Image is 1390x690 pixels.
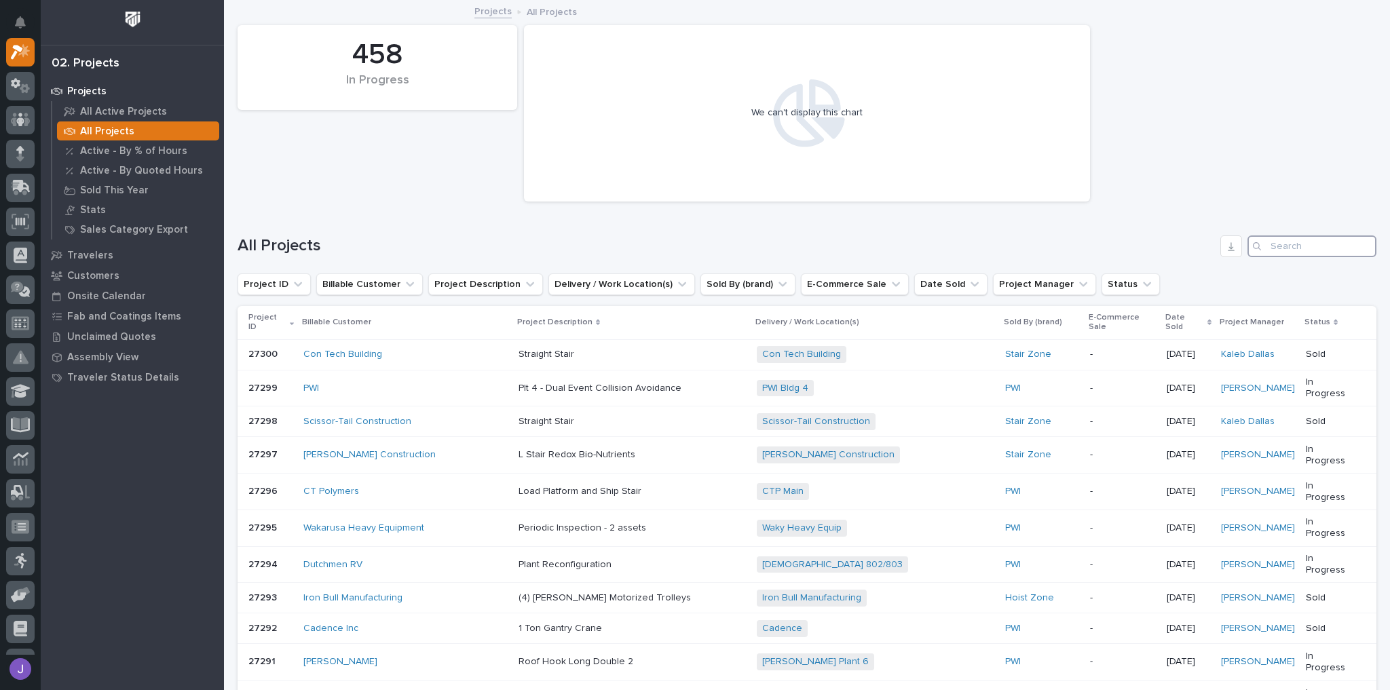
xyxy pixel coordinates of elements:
[1167,349,1209,360] p: [DATE]
[238,510,1376,546] tr: 2729527295 Wakarusa Heavy Equipment Periodic Inspection - 2 assetsPeriodic Inspection - 2 assets ...
[316,273,423,295] button: Billable Customer
[238,546,1376,583] tr: 2729427294 Dutchmen RV Plant ReconfigurationPlant Reconfiguration [DEMOGRAPHIC_DATA] 802/803 PWI ...
[1005,349,1051,360] a: Stair Zone
[1306,444,1355,467] p: In Progress
[1167,522,1209,534] p: [DATE]
[1221,486,1295,497] a: [PERSON_NAME]
[1306,349,1355,360] p: Sold
[67,270,119,282] p: Customers
[1167,416,1209,427] p: [DATE]
[762,592,861,604] a: Iron Bull Manufacturing
[1005,486,1021,497] a: PWI
[519,346,577,360] p: Straight Stair
[1102,273,1160,295] button: Status
[41,81,224,101] a: Projects
[302,315,371,330] p: Billable Customer
[52,102,224,121] a: All Active Projects
[1221,416,1275,427] a: Kaleb Dallas
[67,372,179,384] p: Traveler Status Details
[527,3,577,18] p: All Projects
[762,656,869,668] a: [PERSON_NAME] Plant 6
[41,347,224,367] a: Assembly View
[1165,310,1203,335] p: Date Sold
[762,349,841,360] a: Con Tech Building
[519,556,614,571] p: Plant Reconfiguration
[519,653,636,668] p: Roof Hook Long Double 2
[248,380,280,394] p: 27299
[303,349,382,360] a: Con Tech Building
[248,413,280,427] p: 27298
[303,449,436,461] a: [PERSON_NAME] Construction
[80,185,149,197] p: Sold This Year
[238,613,1376,644] tr: 2729227292 Cadence Inc 1 Ton Gantry Crane1 Ton Gantry Crane Cadence PWI -[DATE][PERSON_NAME] Sold
[1005,559,1021,571] a: PWI
[248,556,280,571] p: 27294
[1005,592,1054,604] a: Hoist Zone
[428,273,543,295] button: Project Description
[6,8,35,37] button: Notifications
[303,416,411,427] a: Scissor-Tail Construction
[248,653,278,668] p: 27291
[519,413,577,427] p: Straight Stair
[303,383,319,394] a: PWI
[41,265,224,286] a: Customers
[238,339,1376,370] tr: 2730027300 Con Tech Building Straight StairStraight Stair Con Tech Building Stair Zone -[DATE]Kal...
[519,446,638,461] p: L Stair Redox Bio-Nutrients
[248,520,280,534] p: 27295
[1167,559,1209,571] p: [DATE]
[1090,383,1156,394] p: -
[1090,522,1156,534] p: -
[1167,486,1209,497] p: [DATE]
[1221,559,1295,571] a: [PERSON_NAME]
[1167,383,1209,394] p: [DATE]
[1306,480,1355,503] p: In Progress
[1221,449,1295,461] a: [PERSON_NAME]
[1089,310,1157,335] p: E-Commerce Sale
[1090,486,1156,497] p: -
[80,165,203,177] p: Active - By Quoted Hours
[1090,559,1156,571] p: -
[1167,623,1209,634] p: [DATE]
[993,273,1096,295] button: Project Manager
[1004,315,1062,330] p: Sold By (brand)
[1306,592,1355,604] p: Sold
[248,346,280,360] p: 27300
[303,522,424,534] a: Wakarusa Heavy Equipment
[52,180,224,199] a: Sold This Year
[52,141,224,160] a: Active - By % of Hours
[1167,656,1209,668] p: [DATE]
[1221,623,1295,634] a: [PERSON_NAME]
[238,370,1376,406] tr: 2729927299 PWI Plt 4 - Dual Event Collision AvoidancePlt 4 - Dual Event Collision Avoidance PWI B...
[474,3,512,18] a: Projects
[80,106,167,118] p: All Active Projects
[700,273,795,295] button: Sold By (brand)
[67,250,113,262] p: Travelers
[1221,383,1295,394] a: [PERSON_NAME]
[248,483,280,497] p: 27296
[80,224,188,236] p: Sales Category Export
[238,273,311,295] button: Project ID
[41,245,224,265] a: Travelers
[1090,449,1156,461] p: -
[762,522,842,534] a: Waky Heavy Equip
[52,56,119,71] div: 02. Projects
[762,623,802,634] a: Cadence
[1090,349,1156,360] p: -
[762,486,804,497] a: CTP Main
[41,306,224,326] a: Fab and Coatings Items
[67,290,146,303] p: Onsite Calendar
[303,592,402,604] a: Iron Bull Manufacturing
[1005,383,1021,394] a: PWI
[238,437,1376,474] tr: 2729727297 [PERSON_NAME] Construction L Stair Redox Bio-NutrientsL Stair Redox Bio-Nutrients [PER...
[52,161,224,180] a: Active - By Quoted Hours
[238,644,1376,681] tr: 2729127291 [PERSON_NAME] Roof Hook Long Double 2Roof Hook Long Double 2 [PERSON_NAME] Plant 6 PWI...
[1221,656,1295,668] a: [PERSON_NAME]
[238,583,1376,613] tr: 2729327293 Iron Bull Manufacturing (4) [PERSON_NAME] Motorized Trolleys(4) [PERSON_NAME] Motorize...
[1005,522,1021,534] a: PWI
[80,204,106,216] p: Stats
[248,590,280,604] p: 27293
[67,85,107,98] p: Projects
[238,474,1376,510] tr: 2729627296 CT Polymers Load Platform and Ship StairLoad Platform and Ship Stair CTP Main PWI -[DA...
[1005,623,1021,634] a: PWI
[261,73,494,102] div: In Progress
